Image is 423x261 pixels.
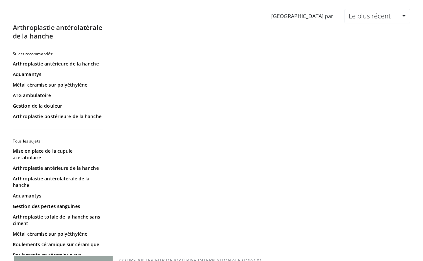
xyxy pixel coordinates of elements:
a: Métal céramisé sur polyéthylène [13,231,101,237]
font: Sujets recommandés: [13,51,53,57]
a: Gestion des pertes sanguines [13,203,101,210]
font: ATG ambulatoire [13,92,51,98]
font: Roulements céramique sur céramique [13,241,99,248]
a: Arthroplastie antérolatérale de la hanche [13,175,101,189]
a: Mise en place de la cupule acétabulaire [13,148,101,161]
a: Roulements céramique sur céramique [13,241,101,248]
font: [GEOGRAPHIC_DATA] par: [271,13,335,20]
font: Arthroplastie antérolatérale de la hanche [13,23,102,40]
font: Le plus récent [349,12,391,20]
font: Arthroplastie totale de la hanche sans ciment [13,214,100,226]
font: Arthroplastie antérieure de la hanche [13,165,99,171]
a: Arthroplastie antérieure de la hanche [13,165,101,171]
a: Aquamantys [13,71,101,78]
font: Gestion des pertes sanguines [13,203,80,209]
font: Aquamantys [13,71,41,77]
font: Aquamantys [13,193,41,199]
a: Gestion de la douleur [13,103,101,109]
font: Métal céramisé sur polyéthylène [13,231,87,237]
font: Arthroplastie antérieure de la hanche [13,61,99,67]
font: Arthroplastie antérolatérale de la hanche [13,175,89,188]
a: Arthroplastie totale de la hanche sans ciment [13,214,101,227]
font: Gestion de la douleur [13,103,62,109]
a: Arthroplastie postérieure de la hanche [13,113,101,120]
font: Mise en place de la cupule acétabulaire [13,148,73,161]
font: Tous les sujets : [13,138,42,144]
a: ATG ambulatoire [13,92,101,99]
font: Arthroplastie postérieure de la hanche [13,113,101,119]
a: Arthroplastie antérieure de la hanche [13,61,101,67]
font: Métal céramisé sur polyéthylène [13,82,87,88]
a: Le plus récent [345,9,410,23]
a: Aquamantys [13,193,101,199]
a: Métal céramisé sur polyéthylène [13,82,101,88]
